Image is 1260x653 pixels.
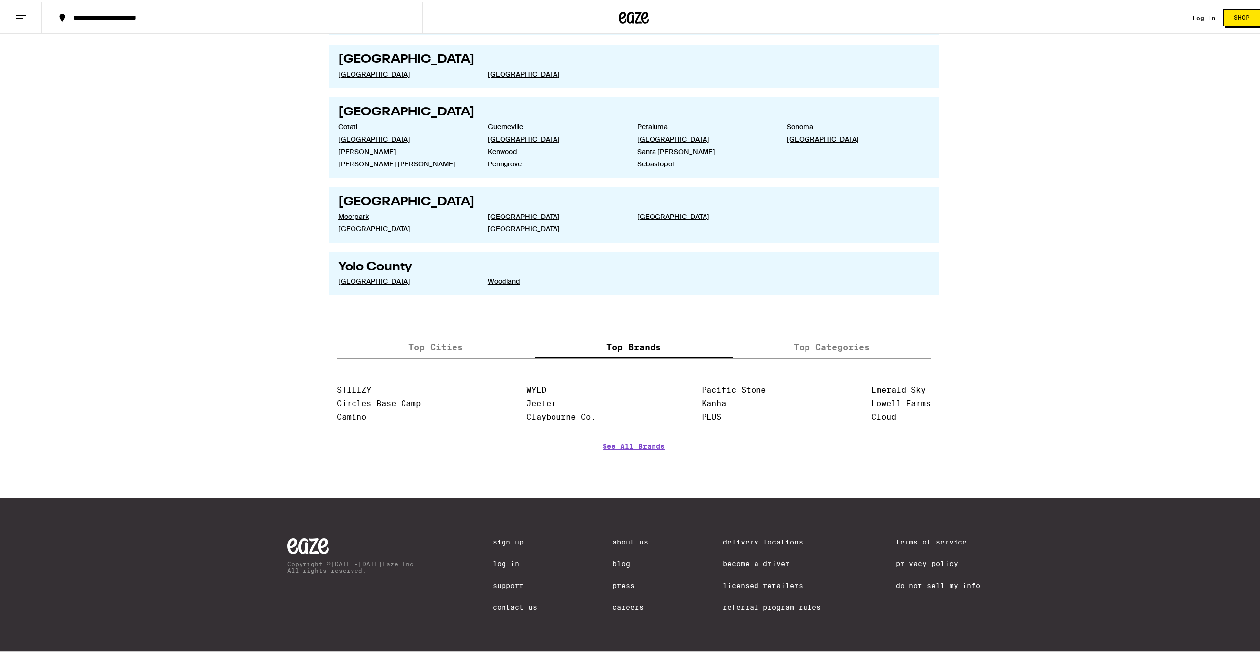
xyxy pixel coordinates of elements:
a: [PERSON_NAME] [PERSON_NAME] [338,158,472,166]
a: Jeeter [526,397,556,406]
a: PLUS [702,410,721,420]
a: Cloud [871,410,896,420]
a: See All Brands [603,440,665,477]
a: Licensed Retailers [723,580,821,588]
a: [GEOGRAPHIC_DATA] [338,275,472,284]
a: Log In [493,558,537,566]
label: Top Cities [337,335,535,356]
a: Sonoma [787,120,920,129]
a: Petaluma [637,120,771,129]
a: Santa [PERSON_NAME] [637,145,771,154]
a: About Us [612,536,648,544]
a: Sebastopol [637,158,771,166]
a: Woodland [488,275,621,284]
a: Blog [612,558,648,566]
div: tabs [337,335,931,357]
a: Claybourne Co. [526,410,596,420]
a: Delivery Locations [723,536,821,544]
span: Hi. Need any help? [6,7,71,15]
a: Moorpark [338,210,472,219]
a: [GEOGRAPHIC_DATA] [787,133,920,142]
a: Careers [612,601,648,609]
h2: [GEOGRAPHIC_DATA] [338,52,930,64]
a: [GEOGRAPHIC_DATA] [338,133,472,142]
a: Become a Driver [723,558,821,566]
a: [GEOGRAPHIC_DATA] [637,210,771,219]
a: [GEOGRAPHIC_DATA] [488,222,621,231]
p: Copyright © [DATE]-[DATE] Eaze Inc. All rights reserved. [287,559,418,572]
a: Privacy Policy [896,558,980,566]
a: Pacific Stone [702,383,766,393]
a: [GEOGRAPHIC_DATA] [338,68,472,77]
h2: Yolo County [338,259,930,271]
a: Terms of Service [896,536,980,544]
a: WYLD [526,383,546,393]
button: Shop [1223,7,1260,24]
a: Support [493,580,537,588]
a: [GEOGRAPHIC_DATA] [488,210,621,219]
span: Shop [1234,13,1250,19]
a: [GEOGRAPHIC_DATA] [488,133,621,142]
a: [PERSON_NAME] [338,145,472,154]
a: Kanha [702,397,726,406]
a: Do Not Sell My Info [896,580,980,588]
a: Press [612,580,648,588]
a: Guerneville [488,120,621,129]
a: [GEOGRAPHIC_DATA] [338,222,472,231]
label: Top Categories [733,335,931,356]
h2: [GEOGRAPHIC_DATA] [338,194,930,206]
a: Penngrove [488,158,621,166]
a: Log In [1192,13,1216,19]
a: Kenwood [488,145,621,154]
a: Emerald Sky [871,383,926,393]
h2: [GEOGRAPHIC_DATA] [338,105,930,116]
a: Cotati [338,120,472,129]
a: [GEOGRAPHIC_DATA] [488,68,621,77]
a: STIIIZY [337,383,371,393]
label: Top Brands [535,335,733,356]
a: Lowell Farms [871,397,931,406]
a: [GEOGRAPHIC_DATA] [637,133,771,142]
a: Referral Program Rules [723,601,821,609]
a: Contact Us [493,601,537,609]
a: Circles Base Camp [337,397,421,406]
a: Camino [337,410,366,420]
a: Sign Up [493,536,537,544]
